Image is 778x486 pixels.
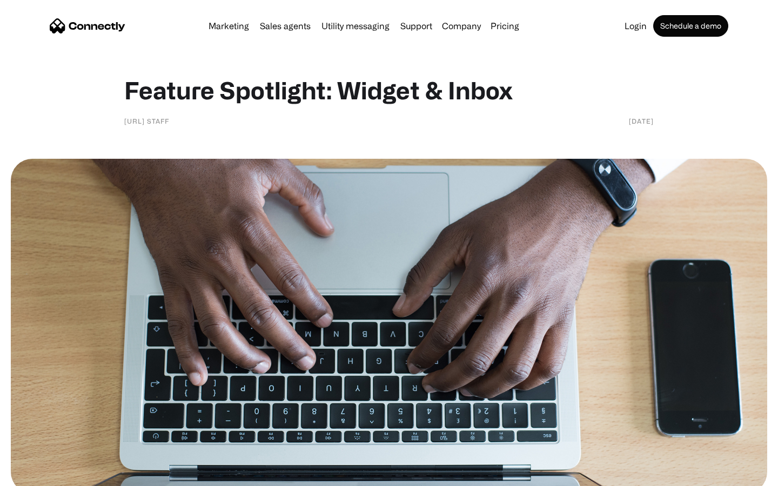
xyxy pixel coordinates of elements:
div: [URL] staff [124,116,169,126]
h1: Feature Spotlight: Widget & Inbox [124,76,654,105]
a: Sales agents [256,22,315,30]
div: Company [442,18,481,33]
div: [DATE] [629,116,654,126]
ul: Language list [22,467,65,482]
aside: Language selected: English [11,467,65,482]
a: Login [620,22,651,30]
a: Schedule a demo [653,15,728,37]
a: Marketing [204,22,253,30]
a: Support [396,22,437,30]
a: Pricing [486,22,524,30]
a: Utility messaging [317,22,394,30]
